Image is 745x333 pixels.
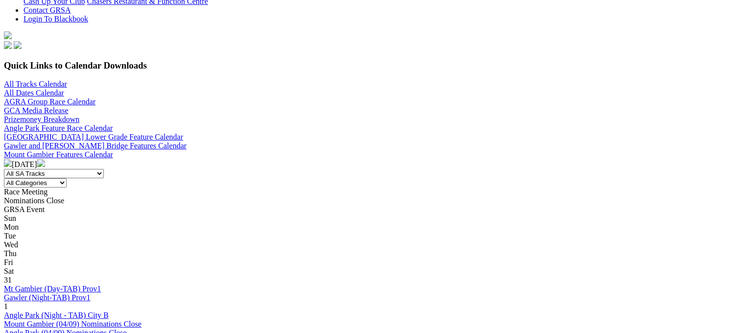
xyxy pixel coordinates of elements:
div: Thu [4,249,741,258]
a: Prizemoney Breakdown [4,115,79,123]
div: Race Meeting [4,188,741,196]
a: Gawler and [PERSON_NAME] Bridge Features Calendar [4,142,187,150]
div: Nominations Close [4,196,741,205]
a: Mount Gambier Features Calendar [4,150,113,159]
img: logo-grsa-white.png [4,31,12,39]
img: chevron-right-pager-white.svg [37,159,45,167]
a: GCA Media Release [4,106,69,115]
span: 31 [4,276,12,284]
div: Fri [4,258,741,267]
img: chevron-left-pager-white.svg [4,159,12,167]
a: Login To Blackbook [24,15,88,23]
a: All Dates Calendar [4,89,64,97]
div: [DATE] [4,159,741,169]
a: Mount Gambier (04/09) Nominations Close [4,320,142,328]
a: Angle Park (Night - TAB) City B [4,311,109,319]
div: Tue [4,232,741,240]
div: Mon [4,223,741,232]
img: facebook.svg [4,41,12,49]
div: Wed [4,240,741,249]
a: Contact GRSA [24,6,71,14]
a: [GEOGRAPHIC_DATA] Lower Grade Feature Calendar [4,133,183,141]
a: Angle Park Feature Race Calendar [4,124,113,132]
div: GRSA Event [4,205,741,214]
img: twitter.svg [14,41,22,49]
span: 1 [4,302,8,310]
a: AGRA Group Race Calendar [4,97,96,106]
div: Sun [4,214,741,223]
a: Gawler (Night-TAB) Prov1 [4,293,90,302]
div: Sat [4,267,741,276]
a: All Tracks Calendar [4,80,67,88]
h3: Quick Links to Calendar Downloads [4,60,741,71]
a: Mt Gambier (Day-TAB) Prov1 [4,285,101,293]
